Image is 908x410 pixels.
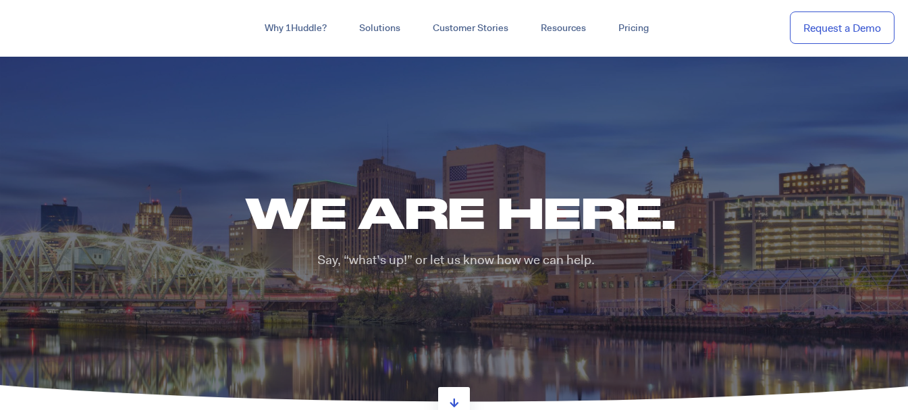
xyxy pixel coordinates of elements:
a: Customer Stories [417,16,525,41]
a: Request a Demo [790,11,894,45]
p: Say, “what’s up!” or let us know how we can help. [117,251,795,270]
a: Why 1Huddle? [248,16,343,41]
a: Pricing [602,16,665,41]
a: Resources [525,16,602,41]
a: Solutions [343,16,417,41]
h1: We are here. [117,184,805,241]
img: ... [14,15,110,41]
